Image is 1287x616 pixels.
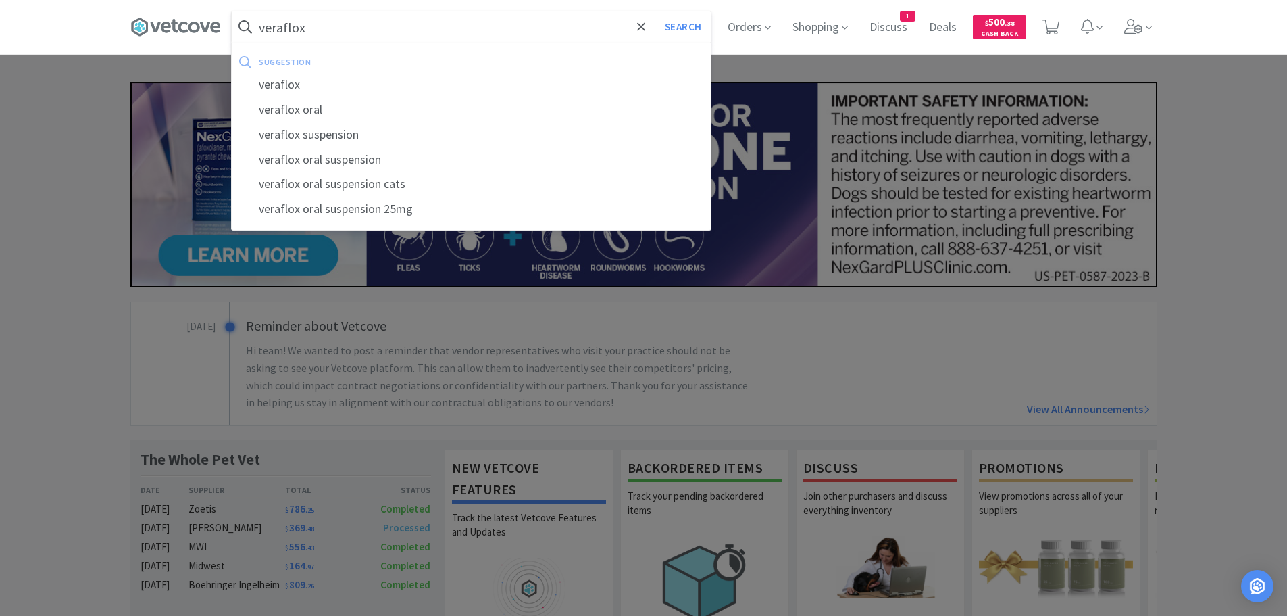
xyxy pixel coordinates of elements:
[973,9,1026,45] a: $500.38Cash Back
[924,22,962,34] a: Deals
[232,97,711,122] div: veraflox oral
[1005,19,1015,28] span: . 38
[259,51,507,72] div: suggestion
[1241,570,1273,602] div: Open Intercom Messenger
[985,19,988,28] span: $
[655,11,711,43] button: Search
[232,147,711,172] div: veraflox oral suspension
[901,11,915,21] span: 1
[985,16,1015,28] span: 500
[232,72,711,97] div: veraflox
[864,22,913,34] a: Discuss1
[232,11,711,43] input: Search by item, sku, manufacturer, ingredient, size...
[981,30,1018,39] span: Cash Back
[232,172,711,197] div: veraflox oral suspension cats
[232,122,711,147] div: veraflox suspension
[232,197,711,222] div: veraflox oral suspension 25mg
